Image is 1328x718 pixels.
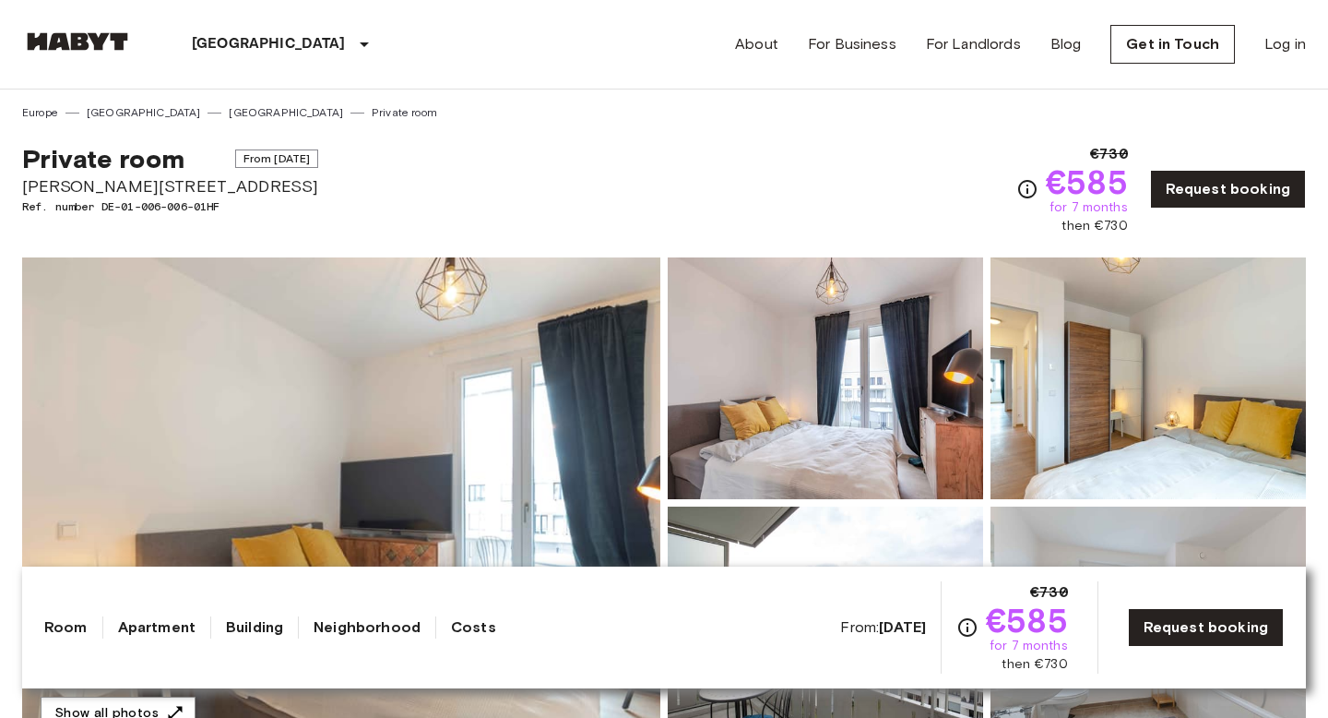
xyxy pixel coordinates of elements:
[372,104,437,121] a: Private room
[990,637,1068,655] span: for 7 months
[22,143,184,174] span: Private room
[840,617,926,638] span: From:
[22,104,58,121] a: Europe
[314,616,421,639] a: Neighborhood
[235,150,319,168] span: From [DATE]
[1128,608,1284,647] a: Request booking
[1264,33,1306,55] a: Log in
[1090,143,1128,165] span: €730
[1110,25,1235,64] a: Get in Touch
[735,33,778,55] a: About
[22,32,133,51] img: Habyt
[226,616,283,639] a: Building
[229,104,343,121] a: [GEOGRAPHIC_DATA]
[1050,33,1082,55] a: Blog
[451,616,496,639] a: Costs
[44,616,88,639] a: Room
[956,616,978,639] svg: Check cost overview for full price breakdown. Please note that discounts apply to new joiners onl...
[192,33,346,55] p: [GEOGRAPHIC_DATA]
[22,198,318,215] span: Ref. number DE-01-006-006-01HF
[1046,165,1128,198] span: €585
[1016,178,1038,200] svg: Check cost overview for full price breakdown. Please note that discounts apply to new joiners onl...
[1150,170,1306,209] a: Request booking
[926,33,1021,55] a: For Landlords
[118,616,196,639] a: Apartment
[986,604,1068,637] span: €585
[1061,217,1127,235] span: then €730
[1049,198,1128,217] span: for 7 months
[22,174,318,198] span: [PERSON_NAME][STREET_ADDRESS]
[879,618,926,636] b: [DATE]
[990,257,1306,499] img: Picture of unit DE-01-006-006-01HF
[87,104,201,121] a: [GEOGRAPHIC_DATA]
[668,257,983,499] img: Picture of unit DE-01-006-006-01HF
[1030,581,1068,604] span: €730
[1002,655,1067,674] span: then €730
[808,33,896,55] a: For Business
